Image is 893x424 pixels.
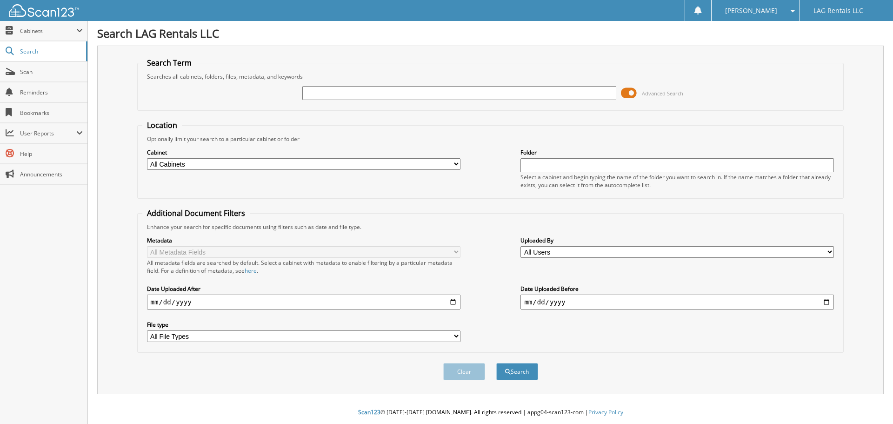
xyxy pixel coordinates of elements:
button: Clear [443,363,485,380]
span: Help [20,150,83,158]
div: Enhance your search for specific documents using filters such as date and file type. [142,223,839,231]
legend: Additional Document Filters [142,208,250,218]
span: User Reports [20,129,76,137]
img: scan123-logo-white.svg [9,4,79,17]
div: All metadata fields are searched by default. Select a cabinet with metadata to enable filtering b... [147,259,460,275]
legend: Location [142,120,182,130]
span: Reminders [20,88,83,96]
span: [PERSON_NAME] [725,8,777,13]
span: Scan [20,68,83,76]
span: LAG Rentals LLC [813,8,863,13]
label: Uploaded By [520,236,834,244]
a: here [245,267,257,275]
div: Searches all cabinets, folders, files, metadata, and keywords [142,73,839,81]
legend: Search Term [142,58,196,68]
a: Privacy Policy [588,408,623,416]
div: © [DATE]-[DATE] [DOMAIN_NAME]. All rights reserved | appg04-scan123-com | [88,401,893,424]
h1: Search LAG Rentals LLC [97,26,884,41]
input: end [520,295,834,310]
span: Bookmarks [20,109,83,117]
label: Date Uploaded Before [520,285,834,293]
input: start [147,295,460,310]
label: Cabinet [147,148,460,156]
button: Search [496,363,538,380]
div: Select a cabinet and begin typing the name of the folder you want to search in. If the name match... [520,173,834,189]
label: Metadata [147,236,460,244]
div: Optionally limit your search to a particular cabinet or folder [142,135,839,143]
span: Scan123 [358,408,380,416]
label: File type [147,321,460,329]
span: Announcements [20,170,83,178]
label: Folder [520,148,834,156]
span: Advanced Search [642,90,683,97]
label: Date Uploaded After [147,285,460,293]
span: Cabinets [20,27,76,35]
span: Search [20,47,81,55]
